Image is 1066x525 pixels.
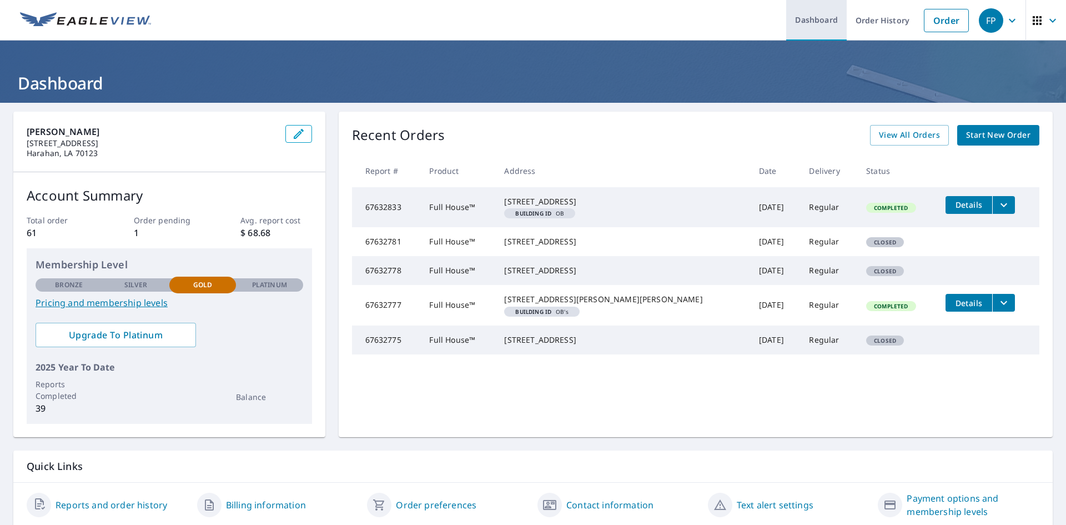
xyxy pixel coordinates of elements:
[966,128,1030,142] span: Start New Order
[879,128,940,142] span: View All Orders
[27,125,276,138] p: [PERSON_NAME]
[946,196,992,214] button: detailsBtn-67632833
[27,226,98,239] p: 61
[36,257,303,272] p: Membership Level
[420,154,495,187] th: Product
[800,154,857,187] th: Delivery
[566,498,653,512] a: Contact information
[750,187,801,227] td: [DATE]
[992,196,1015,214] button: filesDropdownBtn-67632833
[420,187,495,227] td: Full House™
[957,125,1039,146] a: Start New Order
[750,154,801,187] th: Date
[750,326,801,354] td: [DATE]
[193,280,212,290] p: Gold
[420,326,495,354] td: Full House™
[27,148,276,158] p: Harahan, LA 70123
[800,326,857,354] td: Regular
[867,337,903,344] span: Closed
[396,498,476,512] a: Order preferences
[36,323,196,347] a: Upgrade To Platinum
[36,361,303,374] p: 2025 Year To Date
[352,227,421,256] td: 67632781
[27,186,312,206] p: Account Summary
[352,326,421,354] td: 67632775
[979,8,1003,33] div: FP
[509,211,571,216] span: OB
[750,285,801,325] td: [DATE]
[800,187,857,227] td: Regular
[907,492,1039,518] a: Payment options and membership levels
[992,294,1015,312] button: filesDropdownBtn-67632777
[504,236,741,247] div: [STREET_ADDRESS]
[857,154,937,187] th: Status
[27,214,98,226] p: Total order
[20,12,151,29] img: EV Logo
[252,280,287,290] p: Platinum
[352,154,421,187] th: Report #
[420,256,495,285] td: Full House™
[352,285,421,325] td: 67632777
[504,196,741,207] div: [STREET_ADDRESS]
[36,296,303,309] a: Pricing and membership levels
[924,9,969,32] a: Order
[952,199,985,210] span: Details
[504,294,741,305] div: [STREET_ADDRESS][PERSON_NAME][PERSON_NAME]
[867,302,914,310] span: Completed
[952,298,985,308] span: Details
[504,265,741,276] div: [STREET_ADDRESS]
[867,204,914,212] span: Completed
[36,378,102,402] p: Reports Completed
[737,498,813,512] a: Text alert settings
[352,256,421,285] td: 67632778
[515,309,551,314] em: Building ID
[420,285,495,325] td: Full House™
[750,256,801,285] td: [DATE]
[870,125,949,146] a: View All Orders
[240,226,311,239] p: $ 68.68
[800,285,857,325] td: Regular
[800,256,857,285] td: Regular
[515,211,551,216] em: Building ID
[56,498,167,512] a: Reports and order history
[420,227,495,256] td: Full House™
[495,154,750,187] th: Address
[44,329,187,341] span: Upgrade To Platinum
[509,309,575,314] span: OB's
[27,459,1039,473] p: Quick Links
[352,125,445,146] p: Recent Orders
[352,187,421,227] td: 67632833
[134,214,205,226] p: Order pending
[236,391,303,403] p: Balance
[124,280,148,290] p: Silver
[226,498,306,512] a: Billing information
[867,267,903,275] span: Closed
[27,138,276,148] p: [STREET_ADDRESS]
[867,238,903,246] span: Closed
[13,72,1053,94] h1: Dashboard
[134,226,205,239] p: 1
[750,227,801,256] td: [DATE]
[946,294,992,312] button: detailsBtn-67632777
[800,227,857,256] td: Regular
[504,334,741,346] div: [STREET_ADDRESS]
[36,402,102,415] p: 39
[240,214,311,226] p: Avg. report cost
[55,280,83,290] p: Bronze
